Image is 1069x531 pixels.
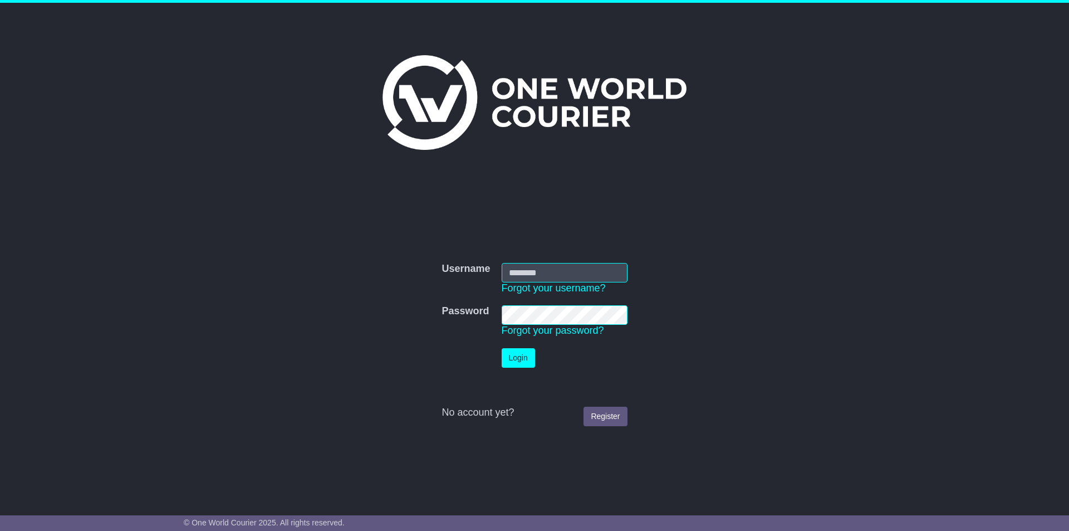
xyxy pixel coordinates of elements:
button: Login [502,348,535,368]
a: Register [583,407,627,426]
label: Password [442,305,489,318]
img: One World [383,55,686,150]
a: Forgot your username? [502,282,606,294]
span: © One World Courier 2025. All rights reserved. [184,518,345,527]
a: Forgot your password? [502,325,604,336]
label: Username [442,263,490,275]
div: No account yet? [442,407,627,419]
